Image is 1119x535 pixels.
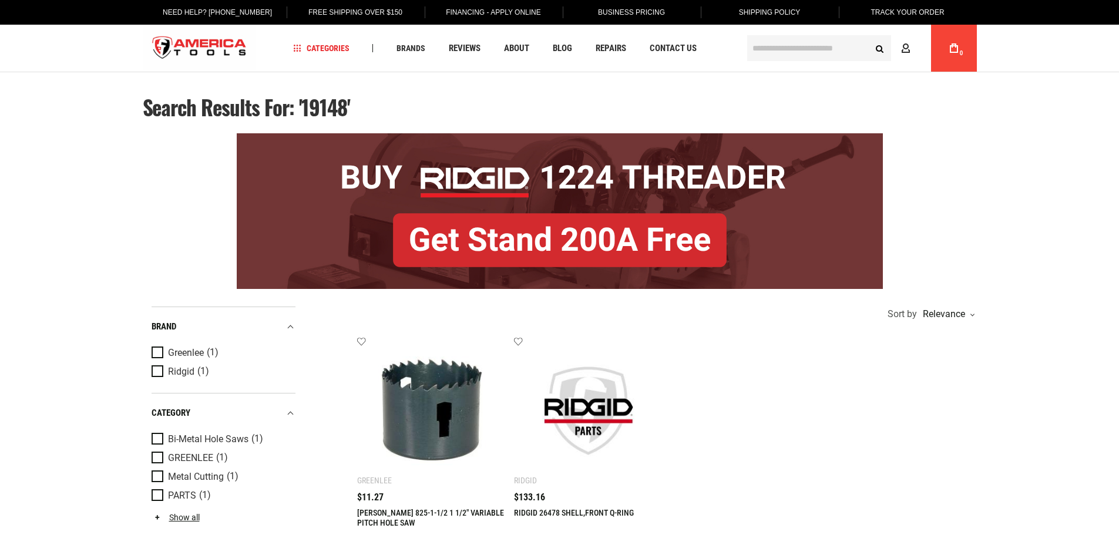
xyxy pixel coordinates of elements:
[152,365,293,378] a: Ridgid (1)
[293,44,350,52] span: Categories
[391,41,431,56] a: Brands
[650,44,697,53] span: Contact Us
[152,489,293,502] a: PARTS (1)
[197,366,209,376] span: (1)
[396,44,425,52] span: Brands
[357,508,504,527] a: [PERSON_NAME] 825-1-1/2 1 1/2" VARIABLE PITCH HOLE SAW
[596,44,626,53] span: Repairs
[168,348,204,358] span: Greenlee
[168,472,224,482] span: Metal Cutting
[499,41,535,56] a: About
[943,25,965,72] a: 0
[514,508,634,517] a: RIDGID 26478 SHELL,FRONT Q-RING
[152,513,200,522] a: Show all
[357,493,384,502] span: $11.27
[152,319,295,335] div: Brand
[526,348,651,473] img: RIDGID 26478 SHELL,FRONT Q-RING
[227,472,238,482] span: (1)
[237,133,883,142] a: BOGO: Buy RIDGID® 1224 Threader, Get Stand 200A Free!
[514,476,537,485] div: Ridgid
[869,37,891,59] button: Search
[143,26,257,70] img: America Tools
[553,44,572,53] span: Blog
[143,26,257,70] a: store logo
[547,41,577,56] a: Blog
[152,470,293,483] a: Metal Cutting (1)
[288,41,355,56] a: Categories
[920,309,974,319] div: Relevance
[168,434,248,445] span: Bi-Metal Hole Saws
[152,346,293,359] a: Greenlee (1)
[168,366,194,377] span: Ridgid
[152,405,295,421] div: category
[739,8,801,16] span: Shipping Policy
[514,493,545,502] span: $133.16
[152,433,293,446] a: Bi-Metal Hole Saws (1)
[369,348,494,473] img: GREENLEE 825-1-1/2 1 1/2
[237,133,883,289] img: BOGO: Buy RIDGID® 1224 Threader, Get Stand 200A Free!
[152,452,293,465] a: GREENLEE (1)
[143,92,351,122] span: Search results for: '19148'
[168,490,196,501] span: PARTS
[888,309,917,319] span: Sort by
[251,434,263,444] span: (1)
[199,490,211,500] span: (1)
[504,44,529,53] span: About
[207,348,219,358] span: (1)
[216,453,228,463] span: (1)
[960,50,963,56] span: 0
[590,41,631,56] a: Repairs
[168,453,213,463] span: GREENLEE
[357,476,392,485] div: Greenlee
[443,41,486,56] a: Reviews
[449,44,480,53] span: Reviews
[644,41,702,56] a: Contact Us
